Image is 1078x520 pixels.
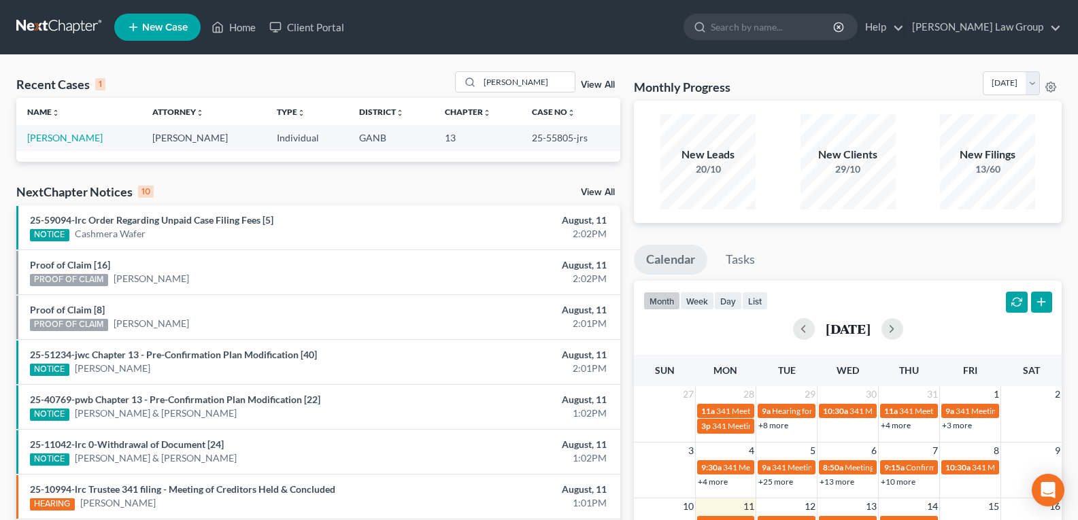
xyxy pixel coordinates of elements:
[823,462,843,472] span: 8:50a
[75,451,237,465] a: [PERSON_NAME] & [PERSON_NAME]
[30,364,69,376] div: NOTICE
[680,292,714,310] button: week
[567,109,575,117] i: unfold_more
[643,292,680,310] button: month
[801,162,896,176] div: 29/10
[30,319,108,331] div: PROOF OF CLAIM
[114,317,189,330] a: [PERSON_NAME]
[348,125,434,150] td: GANB
[803,386,817,402] span: 29
[701,406,715,416] span: 11a
[762,462,771,472] span: 9a
[396,109,404,117] i: unfold_more
[747,443,756,459] span: 4
[359,107,404,117] a: Districtunfold_more
[801,147,896,162] div: New Clients
[701,421,711,431] span: 3p
[655,364,675,376] span: Sun
[660,162,756,176] div: 20/10
[16,76,105,92] div: Recent Cases
[714,292,742,310] button: day
[581,188,615,197] a: View All
[634,79,730,95] h3: Monthly Progress
[141,125,267,150] td: [PERSON_NAME]
[723,462,845,472] span: 341 Meeting for [PERSON_NAME]
[899,364,919,376] span: Thu
[905,15,1061,39] a: [PERSON_NAME] Law Group
[681,386,695,402] span: 27
[30,304,105,315] a: Proof of Claim [8]
[205,15,263,39] a: Home
[30,453,69,466] div: NOTICE
[881,420,911,430] a: +4 more
[30,409,69,421] div: NOTICE
[30,498,75,510] div: HEARING
[742,292,768,310] button: list
[424,227,607,241] div: 2:02PM
[1054,386,1062,402] span: 2
[713,364,737,376] span: Mon
[712,421,907,431] span: 341 Meeting for [PERSON_NAME] & [PERSON_NAME]
[27,132,103,143] a: [PERSON_NAME]
[698,476,728,487] a: +4 more
[987,498,1000,515] span: 15
[820,476,854,487] a: +13 more
[942,420,972,430] a: +3 more
[424,258,607,272] div: August, 11
[742,386,756,402] span: 28
[424,317,607,330] div: 2:01PM
[52,109,60,117] i: unfold_more
[424,393,607,406] div: August, 11
[30,274,108,286] div: PROOF OF CLAIM
[926,498,939,515] span: 14
[95,78,105,90] div: 1
[701,462,722,472] span: 9:30a
[858,15,904,39] a: Help
[75,406,237,420] a: [PERSON_NAME] & [PERSON_NAME]
[681,498,695,515] span: 10
[992,386,1000,402] span: 1
[263,15,351,39] a: Client Portal
[826,322,871,336] h2: [DATE]
[152,107,204,117] a: Attorneyunfold_more
[772,462,894,472] span: 341 Meeting for [PERSON_NAME]
[138,186,154,198] div: 10
[16,184,154,200] div: NextChapter Notices
[778,364,796,376] span: Tue
[424,496,607,510] div: 1:01PM
[758,476,793,487] a: +25 more
[837,364,859,376] span: Wed
[884,462,905,472] span: 9:15a
[940,162,1035,176] div: 13/60
[424,406,607,420] div: 1:02PM
[424,483,607,496] div: August, 11
[483,109,491,117] i: unfold_more
[424,362,607,375] div: 2:01PM
[809,443,817,459] span: 5
[30,394,320,405] a: 25-40769-pwb Chapter 13 - Pre-Confirmation Plan Modification [22]
[27,107,60,117] a: Nameunfold_more
[963,364,977,376] span: Fri
[823,406,848,416] span: 10:30a
[30,483,335,495] a: 25-10994-lrc Trustee 341 filing - Meeting of Creditors Held & Concluded
[424,272,607,285] div: 2:02PM
[196,109,204,117] i: unfold_more
[75,362,150,375] a: [PERSON_NAME]
[772,406,878,416] span: Hearing for [PERSON_NAME]
[660,147,756,162] div: New Leads
[532,107,575,117] a: Case Nounfold_more
[266,125,348,150] td: Individual
[931,443,939,459] span: 7
[277,107,305,117] a: Typeunfold_more
[424,303,607,317] div: August, 11
[864,498,878,515] span: 13
[1032,474,1064,506] div: Open Intercom Messenger
[114,272,189,285] a: [PERSON_NAME]
[30,229,69,241] div: NOTICE
[940,147,1035,162] div: New Filings
[803,498,817,515] span: 12
[30,259,110,271] a: Proof of Claim [16]
[870,443,878,459] span: 6
[30,438,224,450] a: 25-11042-lrc 0-Withdrawal of Document [24]
[992,443,1000,459] span: 8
